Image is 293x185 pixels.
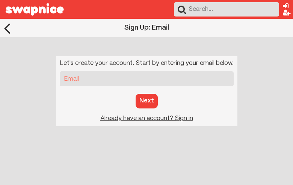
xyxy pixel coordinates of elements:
[174,2,279,17] input: Search...
[100,116,193,121] a: Sign in to your accountAlready have an account? Sign in
[100,116,193,121] u: Already have an account? Sign in
[29,19,264,35] h1: Sign Up: Email
[100,115,101,116] span: Sign in to your account
[60,60,234,67] div: Let's create your account. Start by entering your email below.
[136,94,158,108] button: Next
